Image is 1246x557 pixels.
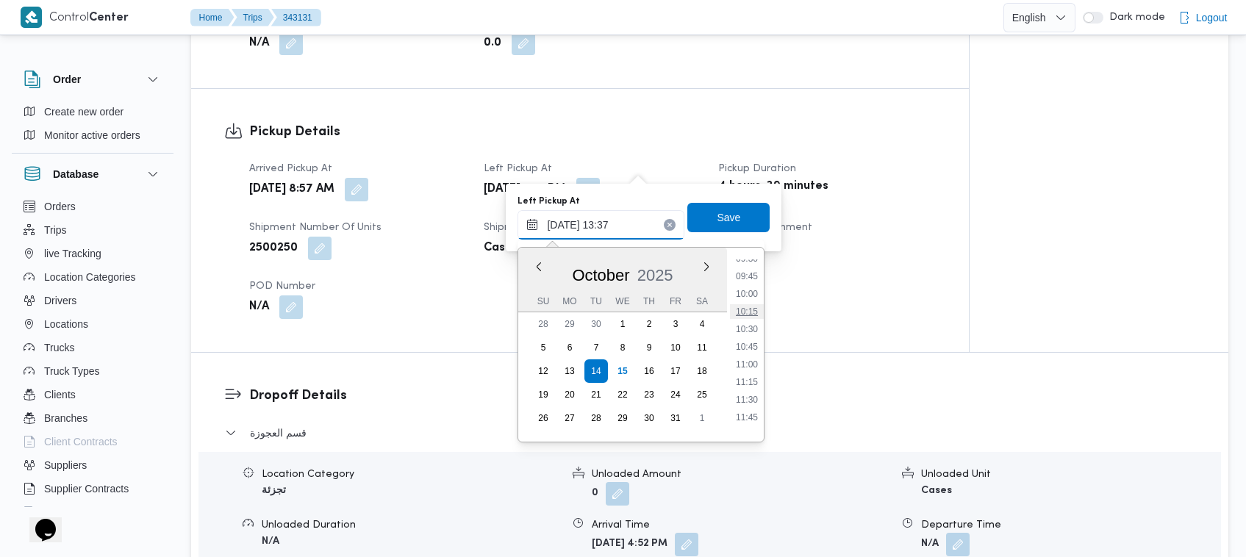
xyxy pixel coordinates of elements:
div: day-31 [664,406,687,430]
span: Clients [44,386,76,403]
span: 2025 [637,266,673,284]
div: day-21 [584,383,608,406]
div: day-30 [637,406,661,430]
b: [DATE] 1:37 PM [484,181,566,198]
div: Mo [558,291,581,312]
button: Home [190,9,234,26]
span: Trips [44,221,67,239]
button: live Tracking [18,242,168,265]
span: Left Pickup At [484,164,552,173]
div: Departure Time [921,517,1220,533]
li: 10:30 [730,322,764,337]
b: 2500250 [249,240,298,257]
div: day-5 [531,336,555,359]
div: Tu [584,291,608,312]
div: Unloaded Amount [592,467,891,482]
button: Trips [232,9,274,26]
div: We [611,291,634,312]
div: day-7 [584,336,608,359]
span: Pickup Duration [718,164,796,173]
button: Suppliers [18,453,168,477]
div: Arrival Time [592,517,891,533]
b: [DATE] 8:57 AM [249,181,334,198]
b: N/A [249,298,269,316]
div: Button. Open the month selector. October is currently selected. [572,265,631,285]
div: day-14 [584,359,608,383]
div: day-9 [637,336,661,359]
span: Suppliers [44,456,87,474]
div: day-26 [531,406,555,430]
div: month-2025-10 [530,312,715,430]
div: Th [637,291,661,312]
button: Logout [1172,3,1234,32]
li: 09:45 [730,269,764,284]
span: live Tracking [44,245,101,262]
div: day-18 [690,359,714,383]
button: Monitor active orders [18,123,168,147]
b: Center [89,12,129,24]
div: day-16 [637,359,661,383]
button: Previous Month [533,261,545,273]
div: day-20 [558,383,581,406]
div: day-3 [664,312,687,336]
span: Orders [44,198,76,215]
span: Save [717,209,740,226]
span: Supplier Contracts [44,480,129,497]
span: Branches [44,409,87,427]
div: day-28 [584,406,608,430]
div: Fr [664,291,687,312]
b: N/A [262,536,279,546]
span: Monitor active orders [44,126,140,144]
div: day-6 [558,336,581,359]
li: 10:45 [730,339,764,354]
div: day-4 [690,312,714,336]
li: 10:00 [730,287,764,301]
button: Create new order [18,100,168,123]
div: day-29 [611,406,634,430]
button: Order [24,71,162,88]
iframe: chat widget [15,498,62,542]
div: Location Category [262,467,561,482]
div: day-28 [531,312,555,336]
button: Drivers [18,289,168,312]
span: Shipment Number of Units [249,223,382,232]
div: day-10 [664,336,687,359]
div: day-12 [531,359,555,383]
div: Database [12,195,173,513]
div: day-17 [664,359,687,383]
div: day-15 [611,359,634,383]
li: 11:00 [730,357,764,372]
button: Location Categories [18,265,168,289]
b: N/A [249,35,269,52]
button: Truck Types [18,359,168,383]
div: day-27 [558,406,581,430]
div: day-24 [664,383,687,406]
span: قسم العجوزة [250,424,307,442]
span: Drivers [44,292,76,309]
li: 12:00 [730,428,764,442]
b: Cases [484,240,518,257]
button: Database [24,165,162,183]
b: 0.0 [484,35,501,52]
div: Unloaded Unit [921,467,1220,482]
li: 09:30 [730,251,764,266]
span: Create new order [44,103,123,121]
div: day-8 [611,336,634,359]
b: [DATE] 4:52 PM [592,539,667,548]
button: Devices [18,500,168,524]
div: day-11 [690,336,714,359]
div: Su [531,291,555,312]
span: Trucks [44,339,74,356]
label: Left Pickup At [518,195,580,207]
div: Button. Open the year selector. 2025 is currently selected. [637,265,674,285]
li: 10:15 [730,304,764,319]
button: Clients [18,383,168,406]
button: 343131 [271,9,321,26]
span: October [573,266,630,284]
div: day-2 [637,312,661,336]
h3: Dropoff Details [249,386,1195,406]
button: Supplier Contracts [18,477,168,500]
button: قسم العجوزة [225,424,1195,442]
li: 11:30 [730,392,764,407]
b: N/A [921,539,939,548]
